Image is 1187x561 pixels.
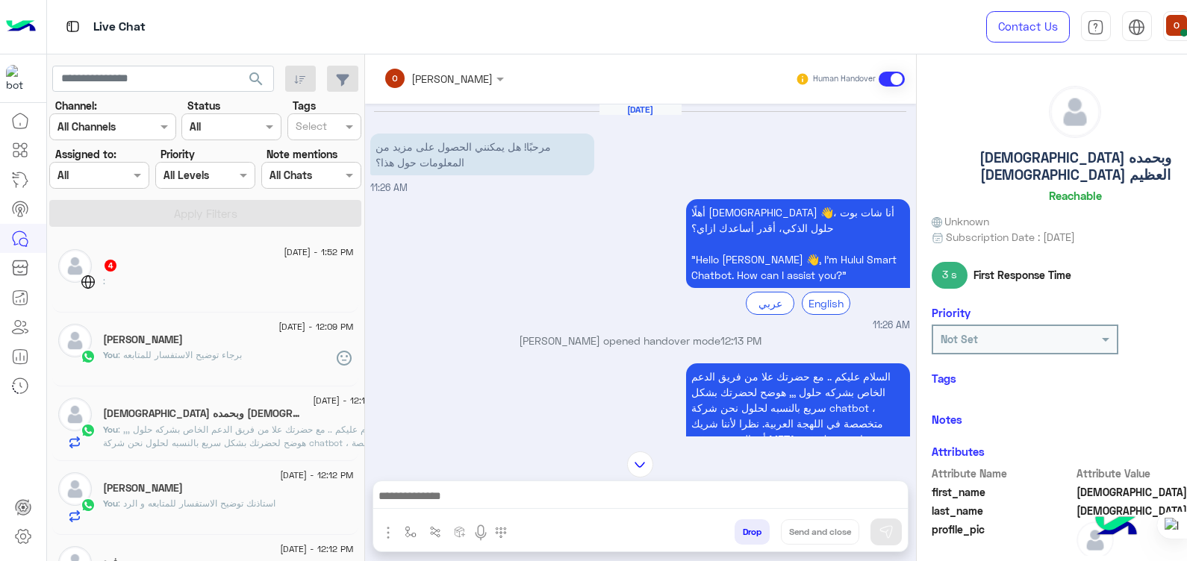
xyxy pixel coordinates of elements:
[293,118,327,137] div: Select
[472,524,490,542] img: send voice note
[81,349,96,364] img: WhatsApp
[932,466,1074,481] span: Attribute Name
[58,398,92,431] img: defaultAdmin.png
[103,424,384,515] span: السلام عليكم .. مع حضرتك علا من فريق الدعم الخاص بشركه حلول ,,, هوضح لحضرتك بشكل سريع بالنسبه لحل...
[49,200,361,227] button: Apply Filters
[1090,501,1142,554] img: hulul-logo.png
[58,324,92,357] img: defaultAdmin.png
[267,146,337,162] label: Note mentions
[103,498,118,509] span: You
[454,526,466,538] img: create order
[932,306,971,319] h6: Priority
[81,275,96,289] img: WebChat
[802,292,850,315] div: English
[284,245,353,259] span: [DATE] - 1:52 PM
[686,199,910,288] p: 10/9/2025, 11:26 AM
[81,423,96,438] img: WhatsApp
[1166,15,1187,36] img: userImage
[58,472,92,506] img: defaultAdmin.png
[599,104,682,115] h6: [DATE]
[238,66,275,98] button: search
[429,526,441,538] img: Trigger scenario
[1049,189,1102,202] h6: Reachable
[1077,521,1114,559] img: defaultAdmin.png
[873,319,910,333] span: 11:26 AM
[370,182,408,193] span: 11:26 AM
[932,503,1074,518] span: last_name
[447,519,472,544] button: create order
[735,519,770,545] button: Drop
[1087,19,1104,36] img: tab
[1081,11,1111,43] a: tab
[423,519,447,544] button: Trigger scenario
[55,98,97,113] label: Channel:
[93,17,146,37] p: Live Chat
[247,70,265,88] span: search
[932,521,1074,556] span: profile_pic
[313,394,386,407] span: [DATE] - 12:13 PM
[6,65,33,92] img: 114004088273201
[405,526,417,538] img: select flow
[746,292,794,315] div: عربي
[118,349,242,360] span: برجاء توضيح الاستفسار للمتابعه
[103,482,183,495] h5: عبدالرحمن
[280,468,353,482] span: [DATE] - 12:12 PM
[781,519,859,545] button: Send and close
[720,334,761,347] span: 12:13 PM
[813,73,876,85] small: Human Handover
[379,524,397,542] img: send attachment
[58,249,92,283] img: defaultAdmin.png
[370,333,910,348] p: [PERSON_NAME] opened handover mode
[103,424,118,435] span: You
[105,260,116,272] span: 4
[161,146,195,162] label: Priority
[278,320,353,333] span: [DATE] - 12:09 PM
[118,498,275,509] span: استاذنك توضيح الاستفسار للمتابعه و الرد
[103,349,118,360] span: You
[398,519,423,544] button: select flow
[1050,87,1100,137] img: defaultAdmin.png
[81,498,96,513] img: WhatsApp
[946,229,1075,245] span: Subscription Date : [DATE]
[187,98,220,113] label: Status
[932,484,1074,500] span: first_name
[63,17,82,36] img: tab
[103,407,301,420] h5: سبحان الله وبحمده سبحان الله العظيم
[932,213,990,229] span: Unknown
[686,363,910,530] p: 10/9/2025, 12:13 PM
[1128,19,1145,36] img: tab
[986,11,1070,43] a: Contact Us
[879,524,894,539] img: send message
[932,413,962,426] h6: Notes
[932,262,968,289] span: 3 s
[280,542,353,556] span: [DATE] - 12:12 PM
[103,275,105,286] span: :
[932,445,985,458] h6: Attributes
[6,11,36,43] img: Logo
[103,333,183,346] h5: يزيد بن منسي
[293,98,316,113] label: Tags
[973,267,1071,283] span: First Response Time
[55,146,116,162] label: Assigned to:
[370,134,594,175] p: 10/9/2025, 11:26 AM
[627,451,653,477] img: scroll
[691,370,902,524] span: السلام عليكم .. مع حضرتك علا من فريق الدعم الخاص بشركه حلول ,,, هوضح لحضرتك بشكل سريع بالنسبه لحل...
